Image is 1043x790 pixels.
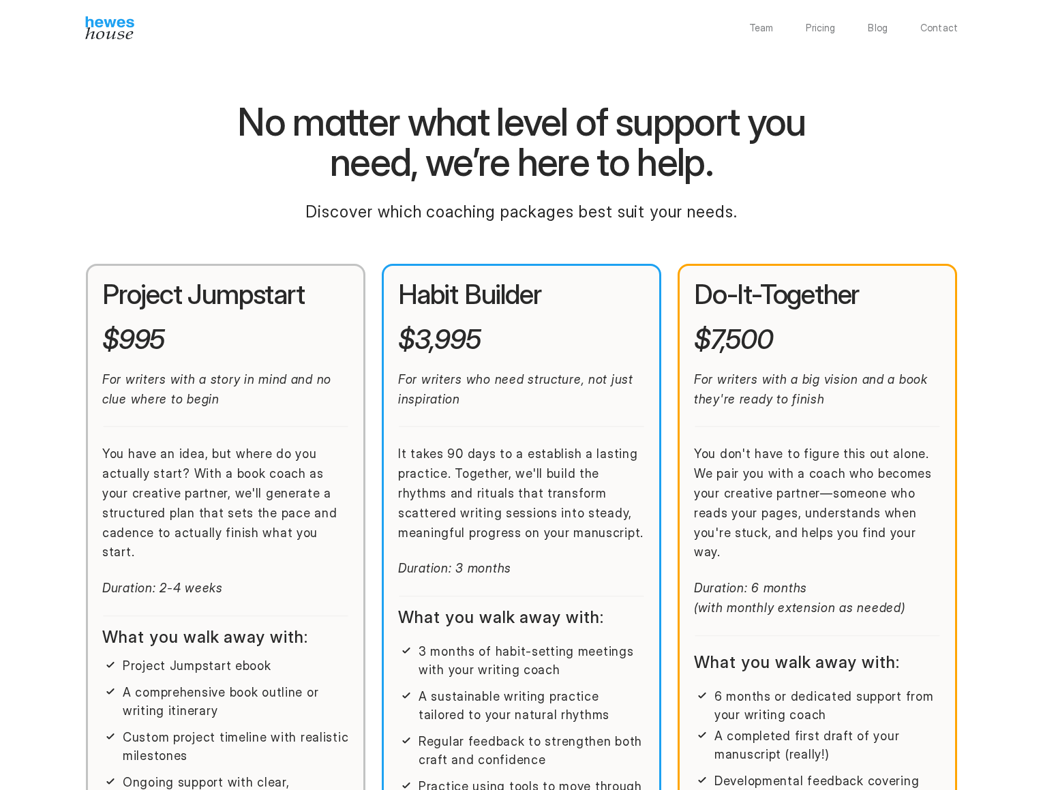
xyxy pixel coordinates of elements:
[806,23,835,33] a: Pricing
[123,728,349,765] p: Custom project timeline with realistic milestones
[85,16,134,40] img: Hewes House’s book coach services offer creative writing courses, writing class to learn differen...
[102,372,335,406] em: For writers with a story in mind and no clue where to begin
[749,23,774,33] a: Team
[102,444,349,562] p: You have an idea, but where do you actually start? With a book coach as your creative partner, we...
[398,609,645,626] h2: What you walk away with:
[398,322,481,356] em: $3,995
[283,199,760,225] p: Discover which coaching packages best suit your needs.
[694,280,941,309] h2: Do-It-Together
[714,727,941,763] p: A completed first draft of your manuscript (really!)
[123,683,349,720] p: A comprehensive book outline or writing itinerary
[419,687,645,724] p: A sustainable writing practice tailored to your natural rhythms
[694,322,773,356] em: $7,500
[694,654,941,671] h2: What you walk away with:
[102,322,164,356] em: $995
[694,372,932,406] em: For writers with a big vision and a book they're ready to finish
[920,23,958,33] a: Contact
[102,581,223,595] em: Duration: 2-4 weeks
[714,687,941,724] p: 6 months or dedicated support from your writing coach
[868,23,888,33] a: Blog
[398,444,645,543] p: It takes 90 days to a establish a lasting practice. Together, we'll build the rhythms and rituals...
[398,561,511,575] em: Duration: 3 months
[694,581,905,615] em: Duration: 6 months (with monthly extension as needed)
[123,656,349,675] p: Project Jumpstart ebook
[419,642,645,679] p: 3 months of habit-setting meetings with your writing coach
[398,280,645,309] h2: Habit Builder
[198,102,845,183] h1: No matter what level of support you need, we’re here to help.
[694,444,941,562] p: You don't have to figure this out alone. We pair you with a coach who becomes your creative partn...
[102,628,349,645] h2: What you walk away with:
[419,732,645,769] p: Regular feedback to strengthen both craft and confidence
[102,280,349,309] h2: Project Jumpstart
[398,372,637,406] em: For writers who need structure, not just inspiration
